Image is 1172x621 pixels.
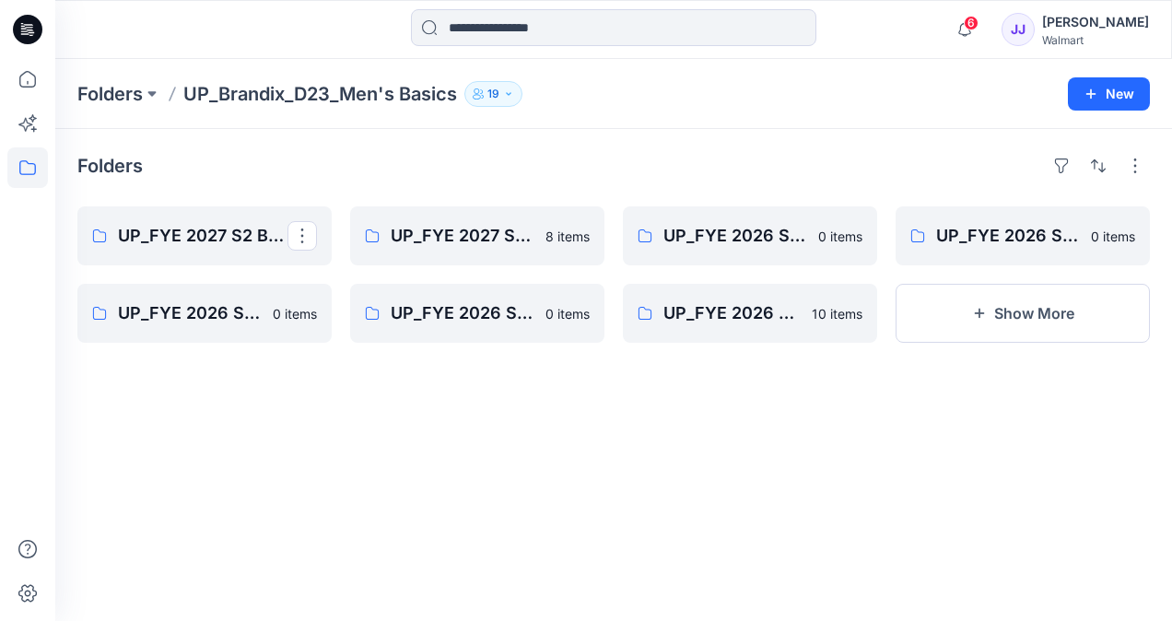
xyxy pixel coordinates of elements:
[964,16,979,30] span: 6
[623,284,877,343] a: UP_FYE 2026 S1 Brandix_D23_Men's Basics- [PERSON_NAME]10 items
[77,206,332,265] a: UP_FYE 2027 S2 Brandix_D23_Men's Basics- [PERSON_NAME]
[896,284,1150,343] button: Show More
[118,223,287,249] p: UP_FYE 2027 S2 Brandix_D23_Men's Basics- [PERSON_NAME]
[350,206,604,265] a: UP_FYE 2027 S2 Brandix_D23_Men's Basics - ATHLETIC WORKS8 items
[663,223,807,249] p: UP_FYE 2026 S3 Brandix_D23_Men's Basics- [PERSON_NAME]
[391,300,534,326] p: UP_FYE 2026 S2 Brandix_D23_Men's Basics- NOBO
[391,223,534,249] p: UP_FYE 2027 S2 Brandix_D23_Men's Basics - ATHLETIC WORKS
[77,284,332,343] a: UP_FYE 2026 S3 Brandix_D23_Men's Basics- NOBO0 items
[936,223,1080,249] p: UP_FYE 2026 S2 Brandix_D23_Men's Basics- [PERSON_NAME]
[663,300,801,326] p: UP_FYE 2026 S1 Brandix_D23_Men's Basics- [PERSON_NAME]
[812,304,862,323] p: 10 items
[896,206,1150,265] a: UP_FYE 2026 S2 Brandix_D23_Men's Basics- [PERSON_NAME]0 items
[118,300,262,326] p: UP_FYE 2026 S3 Brandix_D23_Men's Basics- NOBO
[350,284,604,343] a: UP_FYE 2026 S2 Brandix_D23_Men's Basics- NOBO0 items
[183,81,457,107] p: UP_Brandix_D23_Men's Basics
[545,227,590,246] p: 8 items
[464,81,522,107] button: 19
[1042,11,1149,33] div: [PERSON_NAME]
[1091,227,1135,246] p: 0 items
[818,227,862,246] p: 0 items
[77,81,143,107] a: Folders
[545,304,590,323] p: 0 items
[77,155,143,177] h4: Folders
[487,84,499,104] p: 19
[273,304,317,323] p: 0 items
[623,206,877,265] a: UP_FYE 2026 S3 Brandix_D23_Men's Basics- [PERSON_NAME]0 items
[1068,77,1150,111] button: New
[1042,33,1149,47] div: Walmart
[1002,13,1035,46] div: JJ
